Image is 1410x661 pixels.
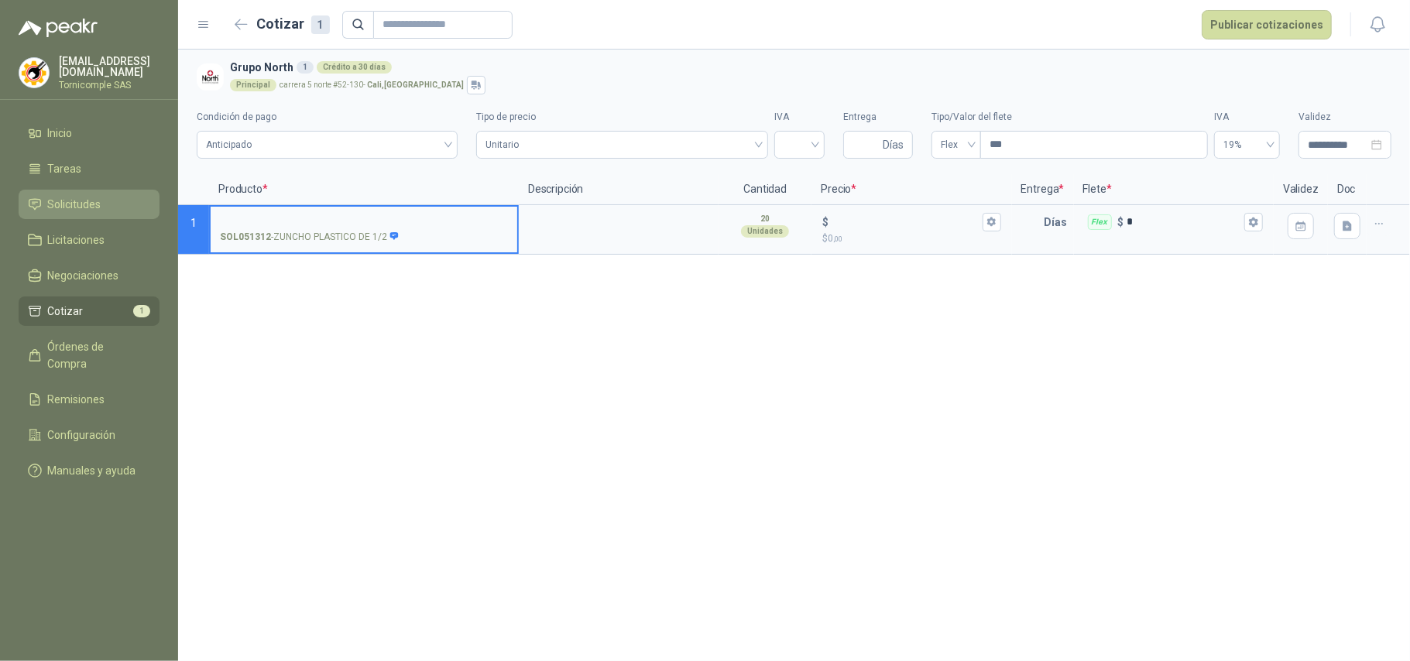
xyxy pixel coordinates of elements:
[476,110,768,125] label: Tipo de precio
[59,56,160,77] p: [EMAIL_ADDRESS][DOMAIN_NAME]
[1190,132,1207,145] span: Increase Value
[719,174,811,205] p: Cantidad
[59,80,160,90] p: Tornicomple SAS
[883,132,904,158] span: Días
[828,233,842,244] span: 0
[485,133,759,156] span: Unitario
[48,391,105,408] span: Remisiones
[133,305,150,317] span: 1
[19,385,160,414] a: Remisiones
[832,216,979,228] input: $$0,00
[19,296,160,326] a: Cotizar1
[811,174,1011,205] p: Precio
[220,217,508,228] input: SOL051312-ZUNCHO PLASTICO DE 1/2
[220,230,271,245] strong: SOL051312
[367,80,464,89] strong: Cali , [GEOGRAPHIC_DATA]
[19,225,160,255] a: Licitaciones
[48,338,145,372] span: Órdenes de Compra
[1127,216,1241,228] input: Flex $
[48,196,101,213] span: Solicitudes
[19,58,49,87] img: Company Logo
[19,118,160,148] a: Inicio
[19,420,160,450] a: Configuración
[220,230,400,245] p: - ZUNCHO PLASTICO DE 1/2
[19,332,160,378] a: Órdenes de Compra
[297,61,314,74] div: 1
[774,110,825,125] label: IVA
[843,110,913,125] label: Entrega
[1118,214,1124,231] p: $
[48,462,136,479] span: Manuales y ayuda
[19,19,98,37] img: Logo peakr
[311,15,330,34] div: 1
[822,214,829,231] p: $
[19,190,160,219] a: Solicitudes
[983,213,1001,231] button: $$0,00
[190,217,197,229] span: 1
[206,133,448,156] span: Anticipado
[1214,110,1280,125] label: IVA
[1196,135,1202,141] span: up
[317,61,392,74] div: Crédito a 30 días
[1196,149,1202,154] span: down
[1371,139,1382,150] span: close-circle
[1074,174,1274,205] p: Flete
[1244,213,1263,231] button: Flex $
[197,63,224,91] img: Company Logo
[19,456,160,485] a: Manuales y ayuda
[19,261,160,290] a: Negociaciones
[833,235,842,243] span: ,00
[931,110,1208,125] label: Tipo/Valor del flete
[230,59,1385,76] h3: Grupo North
[19,154,160,183] a: Tareas
[1299,110,1391,125] label: Validez
[48,231,105,248] span: Licitaciones
[519,174,719,205] p: Descripción
[1223,133,1271,156] span: 19%
[230,79,276,91] div: Principal
[1045,207,1074,238] p: Días
[1274,174,1328,205] p: Validez
[1202,10,1332,39] button: Publicar cotizaciones
[1190,145,1207,158] span: Decrease Value
[741,225,789,238] div: Unidades
[822,231,1000,246] p: $
[48,303,84,320] span: Cotizar
[197,110,458,125] label: Condición de pago
[209,174,519,205] p: Producto
[941,133,972,156] span: Flex
[257,13,330,35] h2: Cotizar
[1012,174,1074,205] p: Entrega
[1328,174,1367,205] p: Doc
[48,160,82,177] span: Tareas
[48,426,116,444] span: Configuración
[760,213,770,225] p: 20
[280,81,464,89] p: carrera 5 norte #52-130 -
[48,125,73,142] span: Inicio
[48,267,119,284] span: Negociaciones
[1088,214,1112,230] div: Flex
